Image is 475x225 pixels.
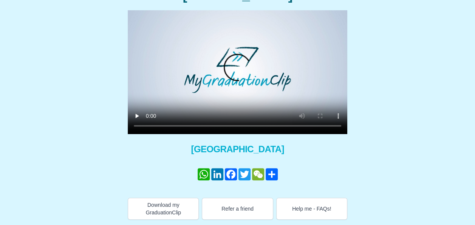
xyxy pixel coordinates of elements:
a: Facebook [224,168,238,180]
a: WhatsApp [197,168,210,180]
button: Help me - FAQs! [276,198,347,220]
a: LinkedIn [210,168,224,180]
a: WeChat [251,168,265,180]
a: Share [265,168,279,180]
button: Refer a friend [202,198,273,220]
a: Twitter [238,168,251,180]
span: [GEOGRAPHIC_DATA] [128,143,347,155]
button: Download my GraduationClip [128,198,199,220]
